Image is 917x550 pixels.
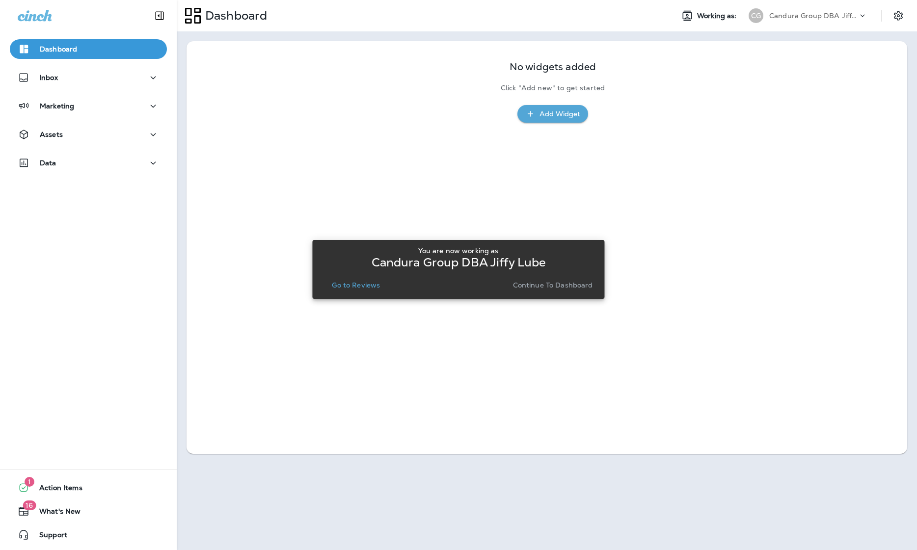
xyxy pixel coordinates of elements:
[769,12,858,20] p: Candura Group DBA Jiffy Lube
[29,531,67,543] span: Support
[40,45,77,53] p: Dashboard
[10,125,167,144] button: Assets
[40,102,74,110] p: Marketing
[10,501,167,521] button: 16What's New
[25,477,34,487] span: 1
[29,507,81,519] span: What's New
[749,8,763,23] div: CG
[697,12,739,20] span: Working as:
[29,484,82,496] span: Action Items
[10,68,167,87] button: Inbox
[328,278,384,292] button: Go to Reviews
[509,278,597,292] button: Continue to Dashboard
[418,247,498,255] p: You are now working as
[40,159,56,167] p: Data
[40,131,63,138] p: Assets
[146,6,173,26] button: Collapse Sidebar
[10,39,167,59] button: Dashboard
[372,259,546,266] p: Candura Group DBA Jiffy Lube
[23,500,36,510] span: 16
[10,478,167,498] button: 1Action Items
[10,525,167,545] button: Support
[513,281,593,289] p: Continue to Dashboard
[332,281,380,289] p: Go to Reviews
[39,74,58,81] p: Inbox
[890,7,907,25] button: Settings
[10,153,167,173] button: Data
[201,8,267,23] p: Dashboard
[10,96,167,116] button: Marketing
